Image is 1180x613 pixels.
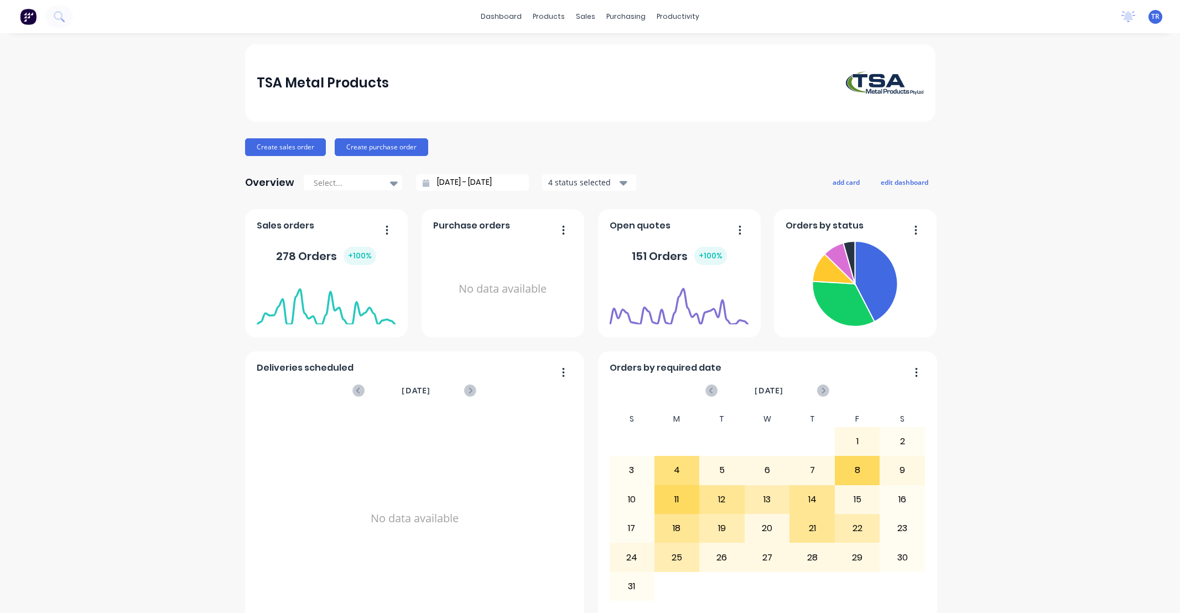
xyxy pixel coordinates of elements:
div: 4 [655,456,699,484]
div: 10 [610,486,654,513]
div: 15 [835,486,880,513]
div: No data available [433,237,572,341]
a: dashboard [475,8,527,25]
div: productivity [651,8,705,25]
div: Overview [245,172,294,194]
button: 4 status selected [542,174,636,191]
div: 22 [835,515,880,542]
div: 19 [700,515,744,542]
div: 25 [655,543,699,571]
span: [DATE] [402,385,430,397]
div: + 100 % [344,247,376,265]
div: 29 [835,543,880,571]
div: 26 [700,543,744,571]
div: 13 [745,486,789,513]
div: W [745,411,790,427]
div: F [835,411,880,427]
div: 8 [835,456,880,484]
span: Open quotes [610,219,670,232]
span: TR [1151,12,1160,22]
div: S [880,411,925,427]
div: products [527,8,570,25]
div: 5 [700,456,744,484]
img: Factory [20,8,37,25]
div: 14 [790,486,834,513]
div: 27 [745,543,789,571]
div: 151 Orders [632,247,727,265]
div: 11 [655,486,699,513]
button: edit dashboard [874,175,935,189]
span: Purchase orders [433,219,510,232]
div: 20 [745,515,789,542]
span: Orders by status [786,219,864,232]
div: 2 [880,428,924,455]
div: 24 [610,543,654,571]
div: 21 [790,515,834,542]
div: 17 [610,515,654,542]
div: 4 status selected [548,176,618,188]
button: Create purchase order [335,138,428,156]
div: 6 [745,456,789,484]
span: Deliveries scheduled [257,361,354,375]
div: 18 [655,515,699,542]
div: purchasing [601,8,651,25]
div: 30 [880,543,924,571]
div: 3 [610,456,654,484]
span: Sales orders [257,219,314,232]
div: 16 [880,486,924,513]
button: Create sales order [245,138,326,156]
div: 1 [835,428,880,455]
div: 23 [880,515,924,542]
div: T [699,411,745,427]
div: M [654,411,700,427]
button: add card [825,175,867,189]
div: S [609,411,654,427]
div: 278 Orders [276,247,376,265]
span: [DATE] [755,385,783,397]
div: 7 [790,456,834,484]
div: 9 [880,456,924,484]
div: 28 [790,543,834,571]
div: sales [570,8,601,25]
div: T [789,411,835,427]
div: + 100 % [694,247,727,265]
div: 31 [610,573,654,600]
div: 12 [700,486,744,513]
img: TSA Metal Products [846,71,923,95]
div: TSA Metal Products [257,72,389,94]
